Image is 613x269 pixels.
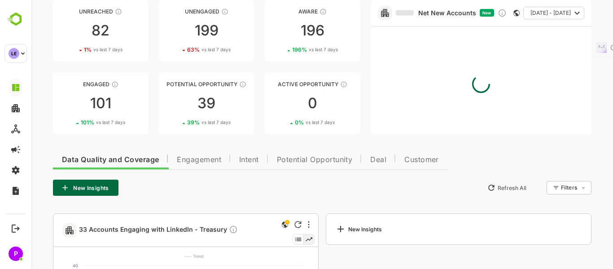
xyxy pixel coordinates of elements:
div: These accounts have not been engaged with for a defined time period [83,8,91,15]
span: vs last 7 days [62,46,91,53]
a: Potential OpportunityThese accounts are MQAs and can be passed on to Inside Sales3939%vs last 7 days [127,72,223,134]
div: Description not present [197,225,206,235]
span: Engagement [145,156,190,163]
div: Filters [529,180,560,196]
div: Active Opportunity [233,81,328,88]
button: [DATE] - [DATE] [492,7,553,19]
div: Potential Opportunity [127,81,223,88]
div: 196 % [261,46,306,53]
div: New Insights [304,224,350,234]
div: Unengaged [127,8,223,15]
span: [DATE] - [DATE] [499,7,539,19]
div: P [9,247,23,261]
div: 101 [22,96,117,110]
div: Discover new ICP-fit accounts showing engagement — via intent surges, anonymous website visits, L... [466,9,475,18]
span: vs last 7 days [170,46,199,53]
div: 39 % [156,119,199,126]
div: 199 [127,23,223,38]
span: Potential Opportunity [245,156,321,163]
span: Deal [339,156,355,163]
a: Active OpportunityThese accounts have open opportunities which might be at any of the Sales Stage... [233,72,328,134]
div: 196 [233,23,328,38]
img: BambooboxLogoMark.f1c84d78b4c51b1a7b5f700c9845e183.svg [4,11,27,28]
a: EngagedThese accounts are warm, further nurturing would qualify them to MQAs101101%vs last 7 days [22,72,117,134]
span: Intent [208,156,228,163]
span: vs last 7 days [274,119,303,126]
div: 0 % [263,119,303,126]
div: These accounts have just entered the buying cycle and need further nurturing [288,8,295,15]
div: 63 % [156,46,199,53]
div: These accounts are MQAs and can be passed on to Inside Sales [208,81,215,88]
span: Data Quality and Coverage [31,156,127,163]
div: 1 % [53,46,91,53]
div: 39 [127,96,223,110]
div: Filters [530,184,546,191]
div: LE [9,48,19,59]
span: New [451,10,460,15]
div: More [276,221,278,228]
button: Logout [9,222,22,234]
span: vs last 7 days [170,119,199,126]
div: This card does not support filter and segments [482,10,488,16]
div: Engaged [22,81,117,88]
span: vs last 7 days [65,119,94,126]
a: New Insights [294,213,560,245]
div: 0 [233,96,328,110]
div: Aware [233,8,328,15]
text: ---- Trend [153,254,172,259]
text: 40 [41,263,47,268]
div: Unreached [22,8,117,15]
span: Customer [373,156,407,163]
div: These accounts have not shown enough engagement and need nurturing [190,8,197,15]
span: 33 Accounts Engaging with LinkedIn - Treasury [48,225,206,235]
div: These accounts are warm, further nurturing would qualify them to MQAs [80,81,87,88]
span: vs last 7 days [277,46,306,53]
button: New Insights [22,180,87,196]
button: Refresh All [452,181,499,195]
div: Refresh [263,221,270,228]
div: This is a global insight. Segment selection is not applicable for this view [248,219,259,231]
div: 101 % [49,119,94,126]
a: Net New Accounts [364,9,445,17]
div: These accounts have open opportunities which might be at any of the Sales Stages [309,81,316,88]
div: 82 [22,23,117,38]
a: 33 Accounts Engaging with LinkedIn - TreasuryDescription not present [48,225,210,235]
